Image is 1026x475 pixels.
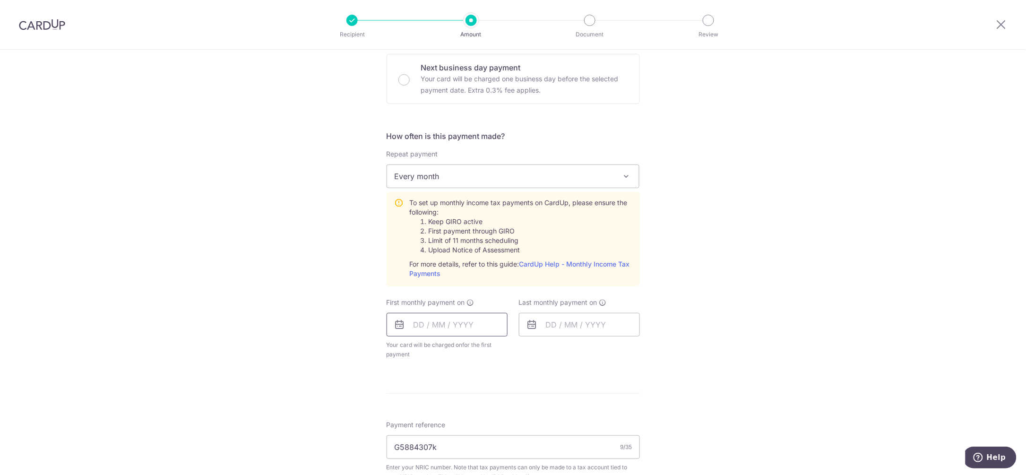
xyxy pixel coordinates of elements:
p: Review [673,30,743,39]
div: 9/35 [621,442,632,452]
li: Keep GIRO active [429,217,632,226]
p: Your card will be charged one business day before the selected payment date. Extra 0.3% fee applies. [421,73,628,96]
span: Every month [387,165,639,188]
input: DD / MM / YYYY [387,313,508,337]
div: To set up monthly income tax payments on CardUp, please ensure the following: For more details, r... [410,198,632,278]
span: Payment reference [387,420,446,430]
input: DD / MM / YYYY [519,313,640,337]
span: Last monthly payment on [519,298,597,307]
img: CardUp [19,19,65,30]
h5: How often is this payment made? [387,130,640,142]
span: First monthly payment on [387,298,465,307]
p: Next business day payment [421,62,628,73]
iframe: Opens a widget where you can find more information [966,447,1017,470]
span: Every month [387,164,640,188]
span: Your card will be charged on [387,340,508,359]
li: Limit of 11 months scheduling [429,236,632,245]
p: Recipient [317,30,387,39]
p: Amount [436,30,506,39]
label: Repeat payment [387,149,438,159]
li: First payment through GIRO [429,226,632,236]
a: CardUp Help - Monthly Income Tax Payments [410,260,630,277]
li: Upload Notice of Assessment [429,245,632,255]
p: Document [555,30,625,39]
